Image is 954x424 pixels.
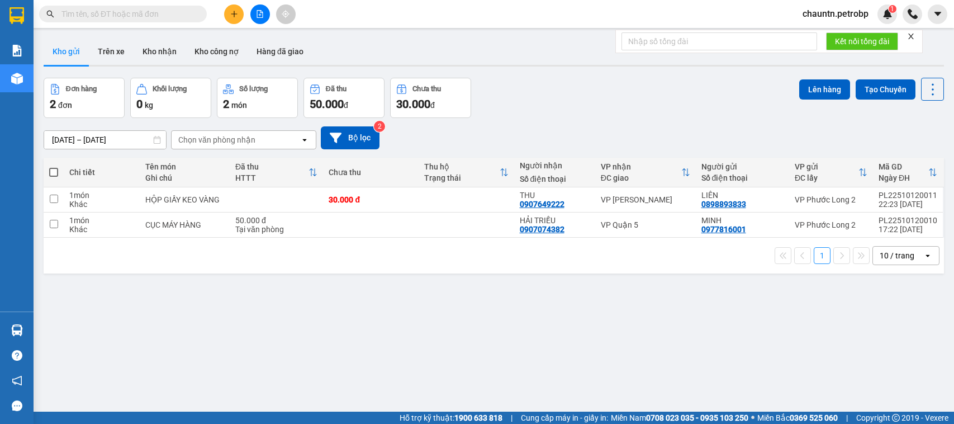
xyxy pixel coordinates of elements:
div: Thu hộ [424,162,500,171]
button: plus [224,4,244,24]
button: file-add [250,4,270,24]
img: warehouse-icon [11,73,23,84]
div: HTTT [235,173,308,182]
span: chauntn.petrobp [794,7,877,21]
button: Số lượng2món [217,78,298,118]
div: 17:22 [DATE] [879,225,937,234]
th: Toggle SortBy [230,158,323,187]
div: HẢI TRIỀU [520,216,590,225]
span: caret-down [933,9,943,19]
sup: 1 [889,5,896,13]
div: Khối lượng [153,85,187,93]
button: Kho gửi [44,38,89,65]
span: món [231,101,247,110]
th: Toggle SortBy [789,158,873,187]
th: Toggle SortBy [595,158,696,187]
div: Người gửi [701,162,784,171]
button: 1 [814,247,830,264]
input: Tìm tên, số ĐT hoặc mã đơn [61,8,193,20]
div: 0898893833 [701,200,746,209]
button: Kho nhận [134,38,186,65]
span: Miền Bắc [757,412,838,424]
div: 50.000 đ [235,216,317,225]
div: Tại văn phòng [235,225,317,234]
div: Đã thu [235,162,308,171]
div: PL22510120010 [879,216,937,225]
div: 22:23 [DATE] [879,200,937,209]
button: Đơn hàng2đơn [44,78,125,118]
strong: 1900 633 818 [454,413,502,422]
button: Đã thu50.000đ [303,78,385,118]
div: VP Phước Long 2 [795,220,867,229]
span: ⚪️ [751,416,754,420]
sup: 2 [374,121,385,132]
span: đ [430,101,435,110]
span: 2 [223,97,229,111]
img: phone-icon [908,9,918,19]
strong: 0369 525 060 [790,413,838,422]
div: Số điện thoại [520,175,590,183]
div: VP [PERSON_NAME] [601,195,690,204]
button: Kho công nợ [186,38,248,65]
span: Cung cấp máy in - giấy in: [521,412,608,424]
div: Chưa thu [412,85,441,93]
button: caret-down [928,4,947,24]
div: ĐC lấy [795,173,858,182]
span: notification [12,375,22,386]
div: 0907649222 [520,200,564,209]
span: message [12,401,22,411]
img: icon-new-feature [882,9,893,19]
div: 0977816001 [701,225,746,234]
span: đơn [58,101,72,110]
span: close [907,32,915,40]
button: Chưa thu30.000đ [390,78,471,118]
div: 1 món [69,216,134,225]
div: 1 món [69,191,134,200]
div: Khác [69,225,134,234]
div: Chọn văn phòng nhận [178,134,255,145]
button: Bộ lọc [321,126,379,149]
div: 10 / trang [880,250,914,261]
div: Ghi chú [145,173,224,182]
img: solution-icon [11,45,23,56]
button: Tạo Chuyến [856,79,915,100]
div: Số điện thoại [701,173,784,182]
strong: 0708 023 035 - 0935 103 250 [646,413,748,422]
th: Toggle SortBy [873,158,943,187]
div: 0907074382 [520,225,564,234]
div: 30.000 đ [329,195,413,204]
div: VP gửi [795,162,858,171]
span: plus [230,10,238,18]
div: HỘP GIẤY KEO VÀNG [145,195,224,204]
span: question-circle [12,350,22,361]
span: aim [282,10,289,18]
button: Hàng đã giao [248,38,312,65]
div: Trạng thái [424,173,500,182]
span: | [846,412,848,424]
div: VP Phước Long 2 [795,195,867,204]
div: Chưa thu [329,168,413,177]
div: THU [520,191,590,200]
button: Trên xe [89,38,134,65]
img: logo-vxr [10,7,24,24]
div: VP nhận [601,162,681,171]
div: Tên món [145,162,224,171]
div: Đã thu [326,85,347,93]
span: copyright [892,414,900,422]
div: Chi tiết [69,168,134,177]
div: PL22510120011 [879,191,937,200]
div: Ngày ĐH [879,173,928,182]
div: MINH [701,216,784,225]
svg: open [923,251,932,260]
span: 50.000 [310,97,344,111]
button: Khối lượng0kg [130,78,211,118]
span: Kết nối tổng đài [835,35,889,48]
span: Hỗ trợ kỹ thuật: [400,412,502,424]
span: 1 [890,5,894,13]
div: LIÊN [701,191,784,200]
svg: open [300,135,309,144]
div: CỤC MÁY HÀNG [145,220,224,229]
span: file-add [256,10,264,18]
div: Số lượng [239,85,268,93]
div: Đơn hàng [66,85,97,93]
